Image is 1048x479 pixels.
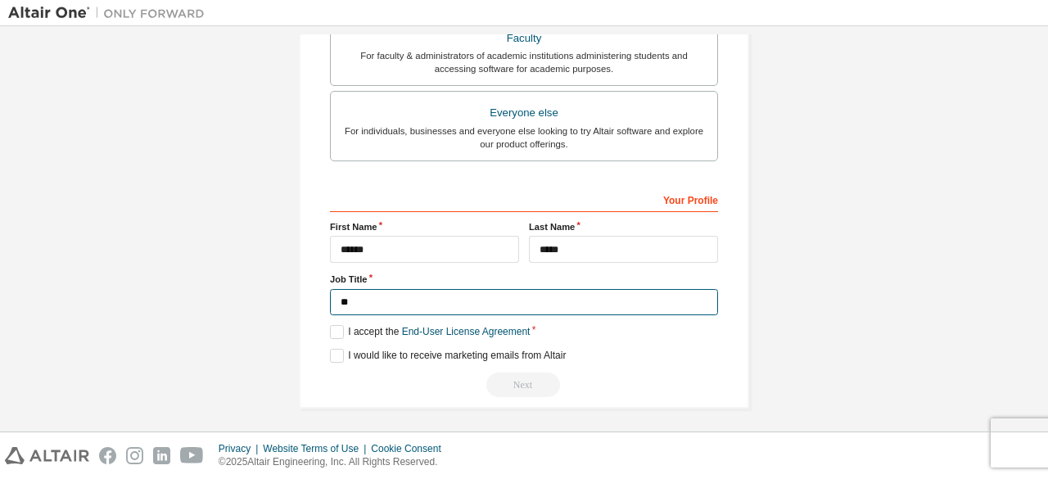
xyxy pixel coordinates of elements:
a: End-User License Agreement [402,326,531,337]
div: Faculty [341,27,707,50]
div: Your Profile [330,186,718,212]
label: Last Name [529,220,718,233]
p: © 2025 Altair Engineering, Inc. All Rights Reserved. [219,455,451,469]
div: Everyone else [341,102,707,124]
label: I accept the [330,325,530,339]
div: For faculty & administrators of academic institutions administering students and accessing softwa... [341,49,707,75]
div: Privacy [219,442,263,455]
img: linkedin.svg [153,447,170,464]
div: Website Terms of Use [263,442,371,455]
img: instagram.svg [126,447,143,464]
div: Read and acccept EULA to continue [330,373,718,397]
div: For individuals, businesses and everyone else looking to try Altair software and explore our prod... [341,124,707,151]
img: Altair One [8,5,213,21]
label: Job Title [330,273,718,286]
div: Cookie Consent [371,442,450,455]
label: I would like to receive marketing emails from Altair [330,349,566,363]
label: First Name [330,220,519,233]
img: facebook.svg [99,447,116,464]
img: youtube.svg [180,447,204,464]
img: altair_logo.svg [5,447,89,464]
